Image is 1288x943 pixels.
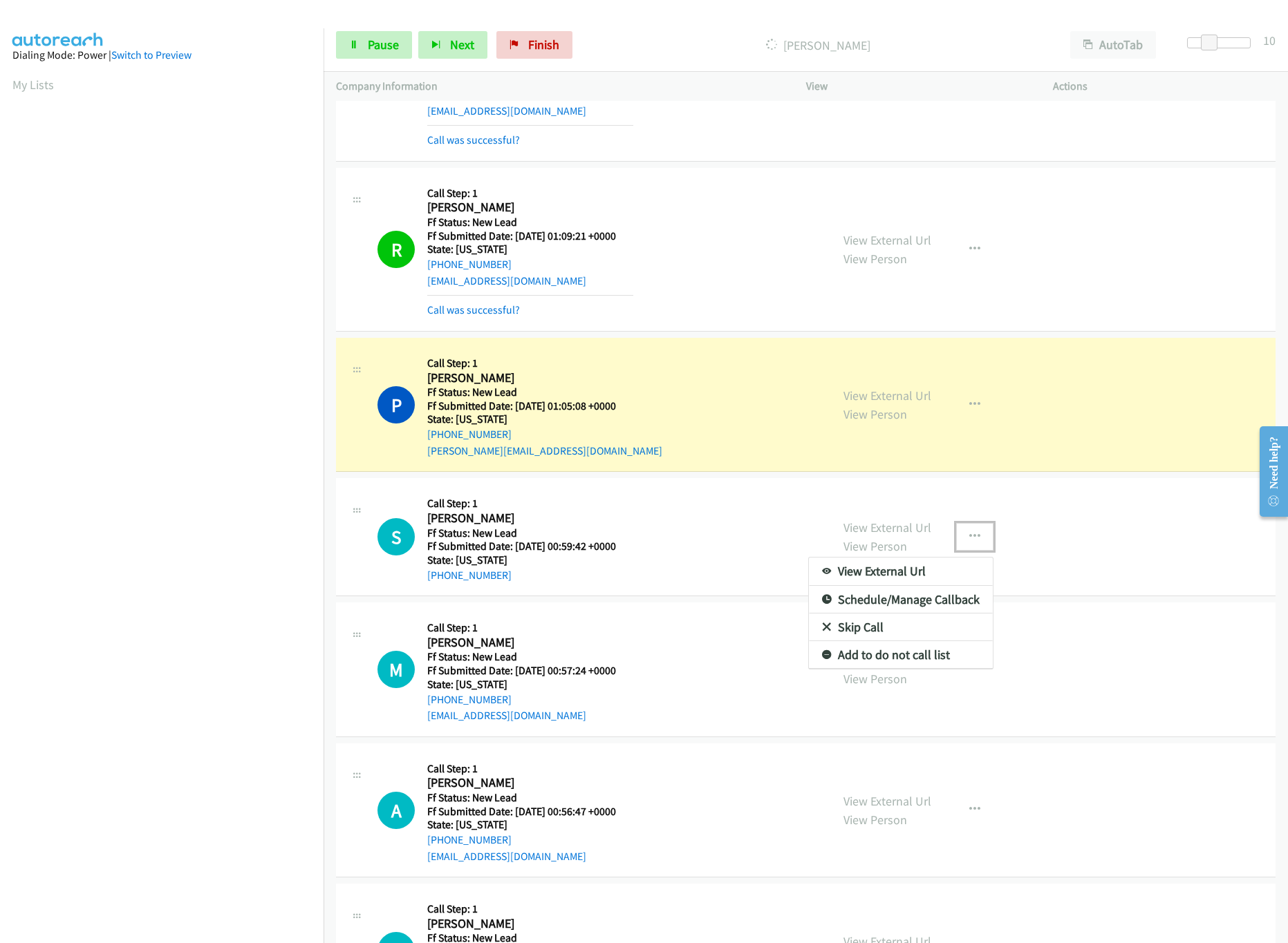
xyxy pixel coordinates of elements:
[12,77,54,93] a: My Lists
[1249,417,1288,526] iframe: Resource Center
[377,792,415,829] div: The call is yet to be attempted
[111,48,192,61] a: Switch to Preview
[12,47,311,64] div: Dialing Mode: Power |
[809,641,993,669] a: Add to do not call list
[377,651,415,688] h1: M
[809,558,993,585] a: View External Url
[377,792,415,829] h1: A
[809,613,993,641] a: Skip Call
[809,586,993,613] a: Schedule/Manage Callback
[12,106,324,763] iframe: Dialpad
[377,651,415,688] div: The call is yet to be attempted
